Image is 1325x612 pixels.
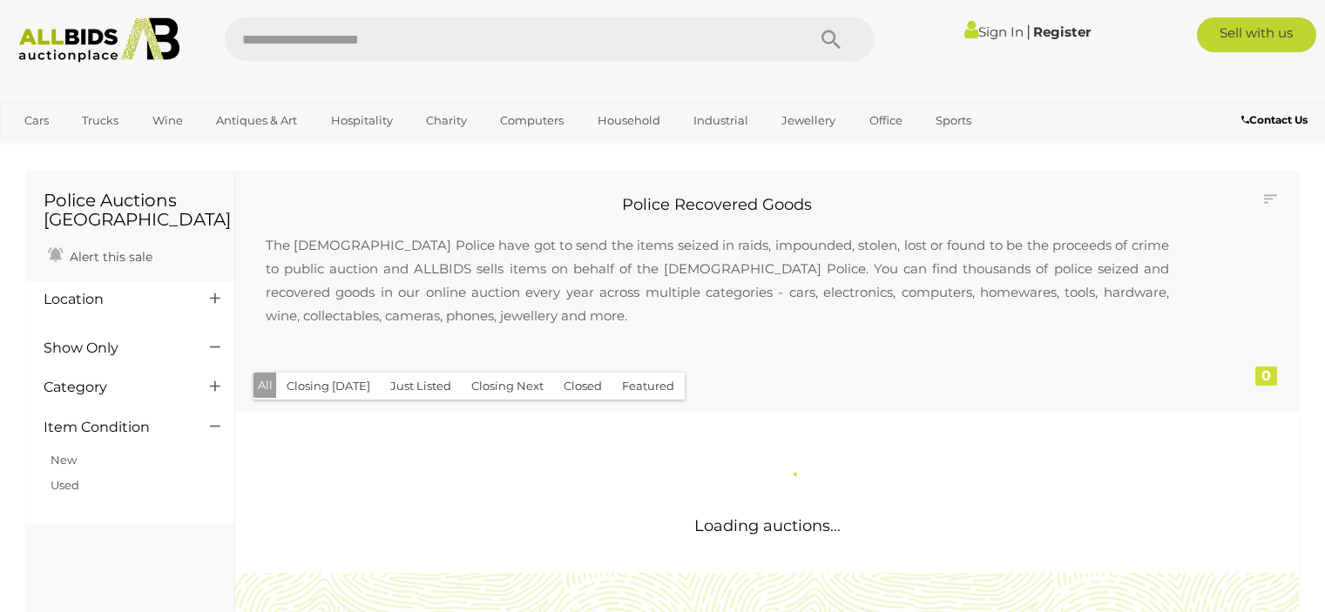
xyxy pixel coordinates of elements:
[44,340,184,356] h4: Show Only
[489,106,575,135] a: Computers
[71,106,130,135] a: Trucks
[380,373,462,400] button: Just Listed
[44,292,184,307] h4: Location
[13,106,60,135] a: Cars
[13,135,159,164] a: [GEOGRAPHIC_DATA]
[51,453,77,467] a: New
[1241,113,1308,126] b: Contact Us
[205,106,308,135] a: Antiques & Art
[65,249,152,265] span: Alert this sale
[1026,22,1031,41] span: |
[248,216,1186,345] p: The [DEMOGRAPHIC_DATA] Police have got to send the items seized in raids, impounded, stolen, lost...
[44,380,184,395] h4: Category
[1033,24,1091,40] a: Register
[44,420,184,435] h4: Item Condition
[44,242,157,268] a: Alert this sale
[10,17,189,63] img: Allbids.com.au
[553,373,612,400] button: Closed
[1197,17,1316,52] a: Sell with us
[788,17,875,61] button: Search
[924,106,983,135] a: Sports
[415,106,478,135] a: Charity
[276,373,381,400] button: Closing [DATE]
[694,516,841,535] span: Loading auctions...
[612,373,685,400] button: Featured
[320,106,404,135] a: Hospitality
[141,106,194,135] a: Wine
[248,197,1186,214] h2: Police Recovered Goods
[1241,111,1312,130] a: Contact Us
[586,106,672,135] a: Household
[461,373,554,400] button: Closing Next
[51,478,79,492] a: Used
[858,106,914,135] a: Office
[44,191,217,229] h1: Police Auctions [GEOGRAPHIC_DATA]
[770,106,847,135] a: Jewellery
[964,24,1024,40] a: Sign In
[1255,367,1277,386] div: 0
[682,106,760,135] a: Industrial
[254,373,277,398] button: All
